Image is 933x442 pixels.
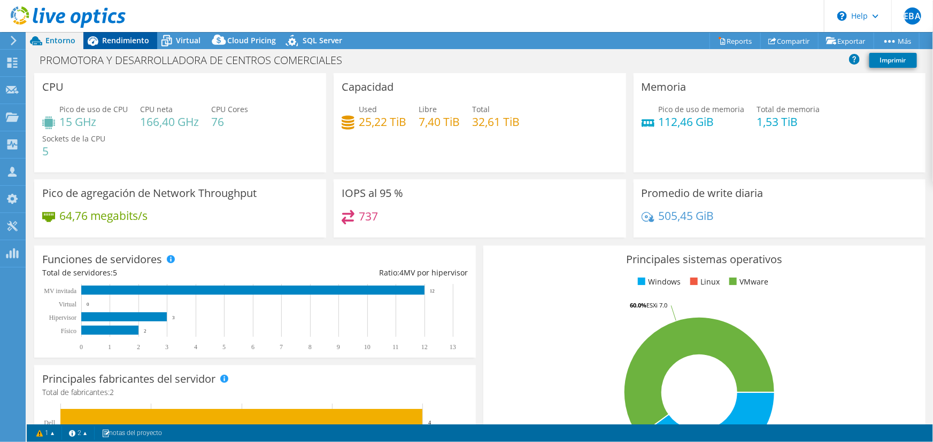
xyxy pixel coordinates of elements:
h3: Capacidad [342,81,394,93]
text: Hipervisor [49,314,76,321]
text: 4 [428,419,431,425]
text: 13 [450,343,456,351]
text: 9 [337,343,340,351]
h4: 112,46 GiB [659,116,745,128]
h3: Principales fabricantes del servidor [42,373,215,385]
h3: Principales sistemas operativos [491,254,917,265]
text: 2 [144,328,146,334]
svg: \n [837,11,847,21]
text: 5 [222,343,226,351]
h4: 32,61 TiB [472,116,520,128]
text: 8 [309,343,312,351]
a: Exportar [818,33,874,49]
span: Pico de uso de memoria [659,104,745,114]
span: Pico de uso de CPU [59,104,128,114]
span: Cloud Pricing [227,35,276,45]
tspan: ESXi 7.0 [646,301,667,309]
h4: 7,40 TiB [419,116,460,128]
text: 10 [364,343,371,351]
h1: PROMOTORA Y DESARROLLADORA DE CENTROS COMERCIALES [35,54,359,66]
li: Linux [688,276,720,288]
h3: Memoria [642,81,687,93]
span: EBA [904,7,921,25]
text: 2 [137,343,140,351]
span: Total [472,104,490,114]
span: Total de memoria [757,104,820,114]
span: Libre [419,104,437,114]
text: Dell [44,419,55,427]
li: VMware [727,276,768,288]
text: 7 [280,343,283,351]
h4: 76 [211,116,248,128]
h4: 166,40 GHz [140,116,199,128]
text: 11 [392,343,399,351]
h4: 64,76 megabits/s [59,210,148,222]
h3: Pico de agregación de Network Throughput [42,187,257,199]
span: Rendimiento [102,35,149,45]
text: 3 [172,315,175,320]
text: 0 [87,302,89,307]
span: CPU Cores [211,104,248,114]
h4: 505,45 GiB [659,210,714,222]
a: Compartir [760,33,819,49]
a: Más [874,33,920,49]
span: 2 [110,387,114,397]
text: 3 [165,343,168,351]
div: Ratio: MV por hipervisor [255,267,468,279]
span: 4 [399,267,404,278]
a: 2 [61,427,95,440]
span: CPU neta [140,104,173,114]
span: 5 [113,267,117,278]
span: Used [359,104,377,114]
h3: Promedio de write diaria [642,187,764,199]
text: 12 [430,288,435,294]
h3: CPU [42,81,64,93]
text: 0 [80,343,83,351]
text: Virtual [59,301,77,308]
a: notas del proyecto [94,427,169,440]
span: SQL Server [303,35,342,45]
text: 6 [251,343,255,351]
text: MV invitada [44,287,76,295]
span: Entorno [45,35,75,45]
text: 4 [194,343,197,351]
h4: 15 GHz [59,116,128,128]
h4: 25,22 TiB [359,116,406,128]
h4: 1,53 TiB [757,116,820,128]
li: Windows [635,276,681,288]
text: 1 [108,343,111,351]
tspan: Físico [61,327,76,335]
tspan: 60.0% [630,301,646,309]
h4: 5 [42,145,105,157]
h4: 737 [359,210,378,222]
a: Imprimir [869,53,917,68]
a: 1 [29,427,62,440]
text: 12 [421,343,428,351]
h3: Funciones de servidores [42,254,162,265]
a: Reports [710,33,761,49]
h3: IOPS al 95 % [342,187,403,199]
h4: Total de fabricantes: [42,386,468,398]
div: Total de servidores: [42,267,255,279]
span: Sockets de la CPU [42,133,105,144]
span: Virtual [176,35,201,45]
